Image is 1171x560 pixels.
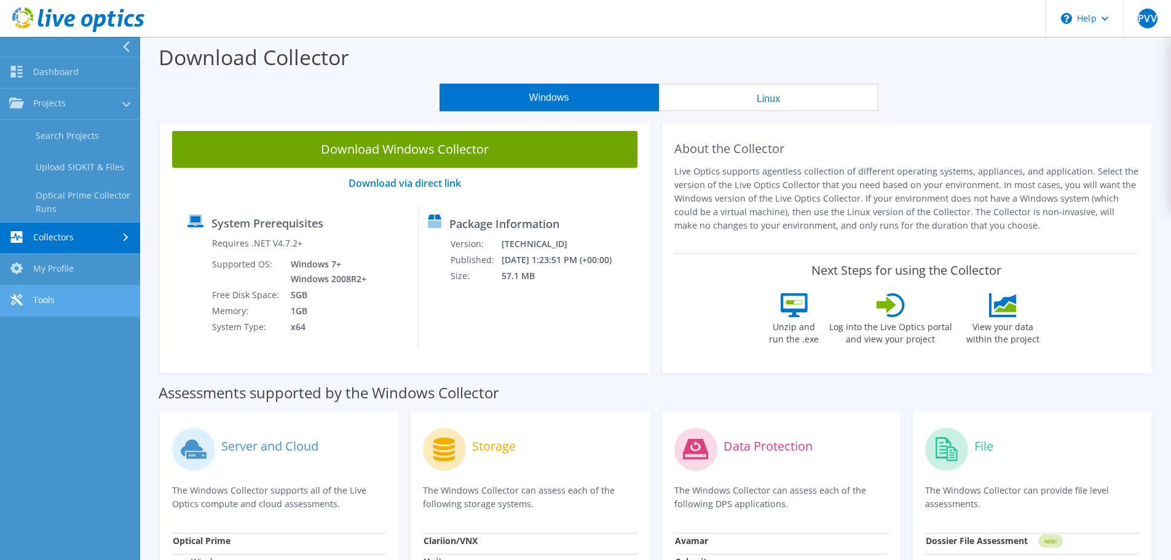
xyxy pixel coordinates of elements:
[501,236,628,252] td: [TECHNICAL_ID]
[959,317,1047,345] label: View your data within the project
[282,256,369,287] td: Windows 7+ Windows 2008R2+
[450,268,501,284] td: Size:
[659,84,878,111] button: Linux
[282,319,369,335] td: x64
[675,535,708,546] strong: Avamar
[926,535,1028,546] strong: Dossier File Assessment
[450,236,501,252] td: Version:
[501,252,628,268] td: [DATE] 1:23:51 PM (+00:00)
[440,84,659,111] button: Windows
[211,303,282,319] td: Memory:
[172,131,637,168] a: Download Windows Collector
[282,303,369,319] td: 1GB
[501,268,628,284] td: 57.1 MB
[829,317,953,345] label: Log into the Live Optics portal and view your project
[472,440,516,452] label: Storage
[159,43,349,71] label: Download Collector
[1061,13,1072,24] svg: \n
[172,484,386,511] p: The Windows Collector supports all of the Live Optics compute and cloud assessments.
[211,319,282,335] td: System Type:
[674,165,1140,232] p: Live Optics supports agentless collection of different operating systems, appliances, and applica...
[449,218,559,230] label: Package Information
[723,440,813,452] label: Data Protection
[424,535,478,546] strong: Clariion/VNX
[1138,9,1157,28] span: PVV
[159,387,499,399] label: Assessments supported by the Windows Collector
[423,484,637,511] p: The Windows Collector can assess each of the following storage systems.
[766,317,822,345] label: Unzip and run the .exe
[212,237,302,250] label: Requires .NET V4.7.2+
[173,535,231,546] strong: Optical Prime
[674,141,1140,156] h2: About the Collector
[211,287,282,303] td: Free Disk Space:
[349,176,461,190] a: Download via direct link
[674,484,888,511] p: The Windows Collector can assess each of the following DPS applications.
[221,440,318,452] label: Server and Cloud
[282,287,369,303] td: 5GB
[925,484,1139,511] p: The Windows Collector can provide file level assessments.
[1044,538,1056,545] tspan: NEW!
[211,256,282,287] td: Supported OS:
[211,217,323,229] label: System Prerequisites
[811,263,1001,278] label: Next Steps for using the Collector
[450,252,501,268] td: Published:
[974,440,993,452] label: File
